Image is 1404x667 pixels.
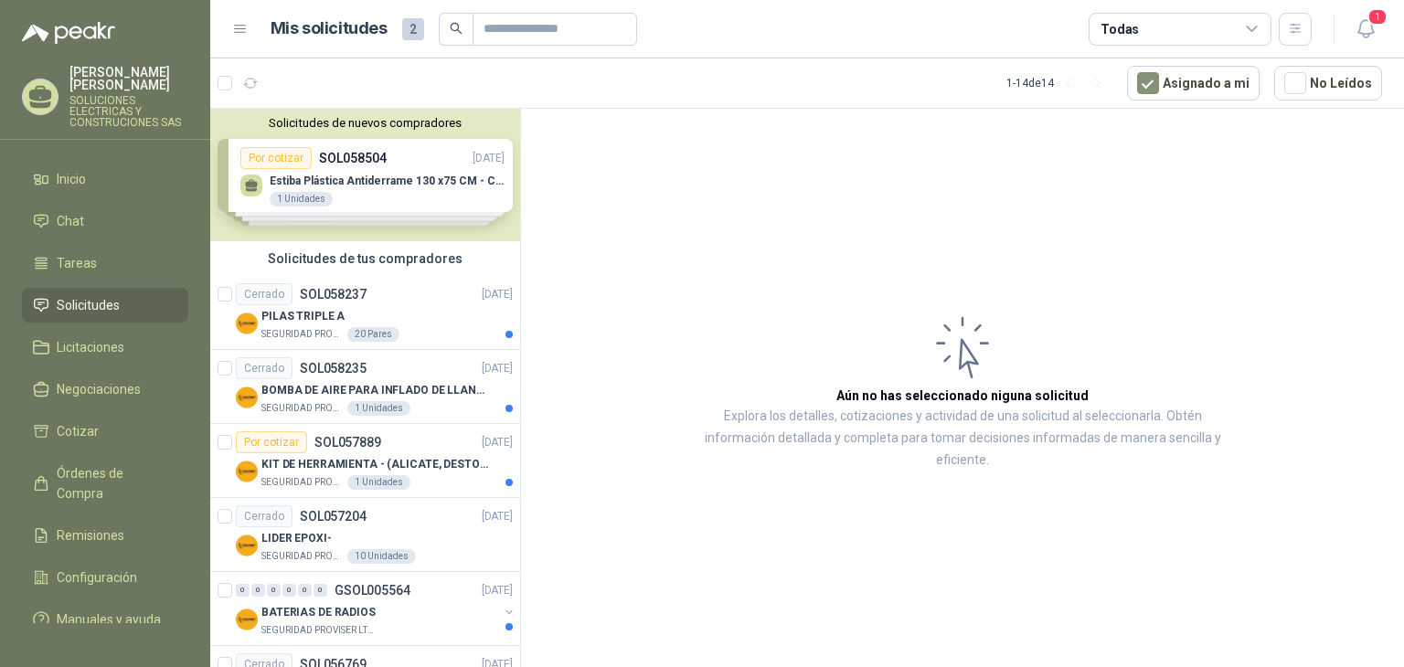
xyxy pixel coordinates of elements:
a: CerradoSOL058237[DATE] Company LogoPILAS TRIPLE ASEGURIDAD PROVISER LTDA20 Pares [210,276,520,350]
a: Manuales y ayuda [22,602,188,637]
p: SOL057204 [300,510,367,523]
div: 0 [314,584,327,597]
p: SEGURIDAD PROVISER LTDA [261,623,377,638]
p: SOL058235 [300,362,367,375]
p: SOL058237 [300,288,367,301]
div: 1 Unidades [347,401,410,416]
div: 1 Unidades [347,475,410,490]
p: BATERIAS DE RADIOS [261,604,376,621]
button: Solicitudes de nuevos compradores [218,116,513,130]
a: 0 0 0 0 0 0 GSOL005564[DATE] Company LogoBATERIAS DE RADIOSSEGURIDAD PROVISER LTDA [236,579,516,638]
span: 1 [1367,8,1388,26]
div: Cerrado [236,505,292,527]
div: Solicitudes de nuevos compradoresPor cotizarSOL058504[DATE] Estiba Plástica Antiderrame 130 x75 C... [210,109,520,241]
p: BOMBA DE AIRE PARA INFLADO DE LLANTAS DE BICICLETA [261,382,489,399]
p: [DATE] [482,360,513,377]
a: Configuración [22,560,188,595]
div: Todas [1101,19,1139,39]
a: Negociaciones [22,372,188,407]
a: Órdenes de Compra [22,456,188,511]
div: Por cotizar [236,431,307,453]
h1: Mis solicitudes [271,16,388,42]
p: SEGURIDAD PROVISER LTDA [261,475,344,490]
a: Chat [22,204,188,238]
p: [DATE] [482,434,513,451]
p: Explora los detalles, cotizaciones y actividad de una solicitud al seleccionarla. Obtén informaci... [704,406,1221,471]
span: search [450,22,463,35]
img: Logo peakr [22,22,115,44]
a: Inicio [22,162,188,196]
a: Solicitudes [22,288,188,323]
p: [DATE] [482,582,513,599]
p: SEGURIDAD PROVISER LTDA [261,401,344,416]
span: Licitaciones [57,337,124,357]
p: GSOL005564 [335,584,410,597]
span: Órdenes de Compra [57,463,171,503]
button: No Leídos [1274,66,1382,101]
div: Solicitudes de tus compradores [210,241,520,276]
span: Configuración [57,567,137,588]
div: 0 [236,584,250,597]
span: Negociaciones [57,379,141,399]
img: Company Logo [236,535,258,556]
img: Company Logo [236,312,258,334]
div: 0 [251,584,265,597]
p: [DATE] [482,508,513,525]
p: SOLUCIONES ELECTRICAS Y CONSTRUCIONES SAS [69,95,188,128]
p: [PERSON_NAME] [PERSON_NAME] [69,66,188,91]
p: KIT DE HERRAMIENTA - (ALICATE, DESTORNILLADOR,LLAVE DE EXPANSION, CRUCETA,LLAVE FIJA) [261,456,489,473]
a: Por cotizarSOL057889[DATE] Company LogoKIT DE HERRAMIENTA - (ALICATE, DESTORNILLADOR,LLAVE DE EXP... [210,424,520,498]
span: Manuales y ayuda [57,609,161,630]
button: 1 [1349,13,1382,46]
div: 20 Pares [347,327,399,342]
div: 0 [298,584,312,597]
p: LIDER EPOXI- [261,530,332,547]
div: Cerrado [236,357,292,379]
span: Solicitudes [57,295,120,315]
span: Inicio [57,169,86,189]
span: 2 [402,18,424,40]
div: 10 Unidades [347,549,416,564]
button: Asignado a mi [1127,66,1260,101]
img: Company Logo [236,461,258,482]
span: Cotizar [57,421,99,441]
div: Cerrado [236,283,292,305]
span: Remisiones [57,525,124,545]
div: 0 [267,584,281,597]
a: Tareas [22,246,188,281]
h3: Aún no has seleccionado niguna solicitud [836,386,1089,406]
a: CerradoSOL057204[DATE] Company LogoLIDER EPOXI-SEGURIDAD PROVISER LTDA10 Unidades [210,498,520,572]
p: SOL057889 [314,436,381,449]
p: SEGURIDAD PROVISER LTDA [261,327,344,342]
p: SEGURIDAD PROVISER LTDA [261,549,344,564]
a: Licitaciones [22,330,188,365]
a: Remisiones [22,518,188,553]
p: PILAS TRIPLE A [261,308,345,325]
a: Cotizar [22,414,188,449]
img: Company Logo [236,386,258,408]
p: [DATE] [482,286,513,303]
img: Company Logo [236,609,258,630]
div: 1 - 14 de 14 [1006,69,1112,98]
div: 0 [282,584,296,597]
a: CerradoSOL058235[DATE] Company LogoBOMBA DE AIRE PARA INFLADO DE LLANTAS DE BICICLETASEGURIDAD PR... [210,350,520,424]
span: Chat [57,211,84,231]
span: Tareas [57,253,97,273]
